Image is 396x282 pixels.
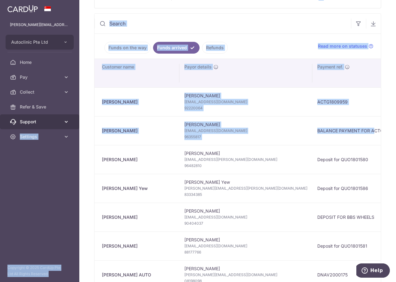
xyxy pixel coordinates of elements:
a: Funds arrived [153,42,200,54]
span: Home [20,59,61,65]
span: 96482810 [184,163,307,169]
th: Payor details [179,59,312,87]
span: Autoclinic Pte Ltd [11,39,57,45]
iframe: Opens a widget where you can find more information [356,263,390,279]
span: 88177766 [184,249,307,255]
div: [PERSON_NAME] [102,243,174,249]
th: Customer name [95,59,179,87]
span: Pay [20,74,61,80]
span: [PERSON_NAME][EMAIL_ADDRESS][PERSON_NAME][DOMAIN_NAME] [184,185,307,192]
input: Search [95,14,351,33]
span: 90404037 [184,220,307,227]
td: [PERSON_NAME] [179,203,312,231]
span: Help [14,4,27,10]
span: Payment ref. [317,64,343,70]
td: [PERSON_NAME] [179,116,312,145]
div: [PERSON_NAME] [102,99,174,105]
span: Refer & Save [20,104,61,110]
span: Settings [20,134,61,140]
a: Refunds [202,42,228,54]
td: [PERSON_NAME] [179,145,312,174]
button: Autoclinic Pte Ltd [6,35,74,50]
div: [PERSON_NAME] [102,156,174,163]
span: Read more on statuses [318,43,367,49]
span: [EMAIL_ADDRESS][DOMAIN_NAME] [184,214,307,220]
a: Read more on statuses [318,43,373,49]
span: 96355817 [184,134,307,140]
div: [PERSON_NAME] [102,128,174,134]
td: [PERSON_NAME] Yew [179,174,312,203]
p: [PERSON_NAME][EMAIL_ADDRESS][PERSON_NAME][DOMAIN_NAME] [10,22,69,28]
td: [PERSON_NAME] [179,231,312,260]
a: Funds on the way [104,42,151,54]
td: [PERSON_NAME] [179,87,312,116]
span: [EMAIL_ADDRESS][DOMAIN_NAME] [184,128,307,134]
span: [PERSON_NAME][EMAIL_ADDRESS][DOMAIN_NAME] [184,272,307,278]
span: Support [20,119,61,125]
span: Payor details [184,64,212,70]
span: 83334385 [184,192,307,198]
div: [PERSON_NAME] AUTO [102,272,174,278]
img: CardUp [7,5,38,12]
div: [PERSON_NAME] Yew [102,185,174,192]
span: [EMAIL_ADDRESS][DOMAIN_NAME] [184,99,307,105]
div: [PERSON_NAME] [102,214,174,220]
span: [EMAIL_ADDRESS][DOMAIN_NAME] [184,243,307,249]
span: 92220064 [184,105,307,111]
span: [EMAIL_ADDRESS][PERSON_NAME][DOMAIN_NAME] [184,156,307,163]
span: Collect [20,89,61,95]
